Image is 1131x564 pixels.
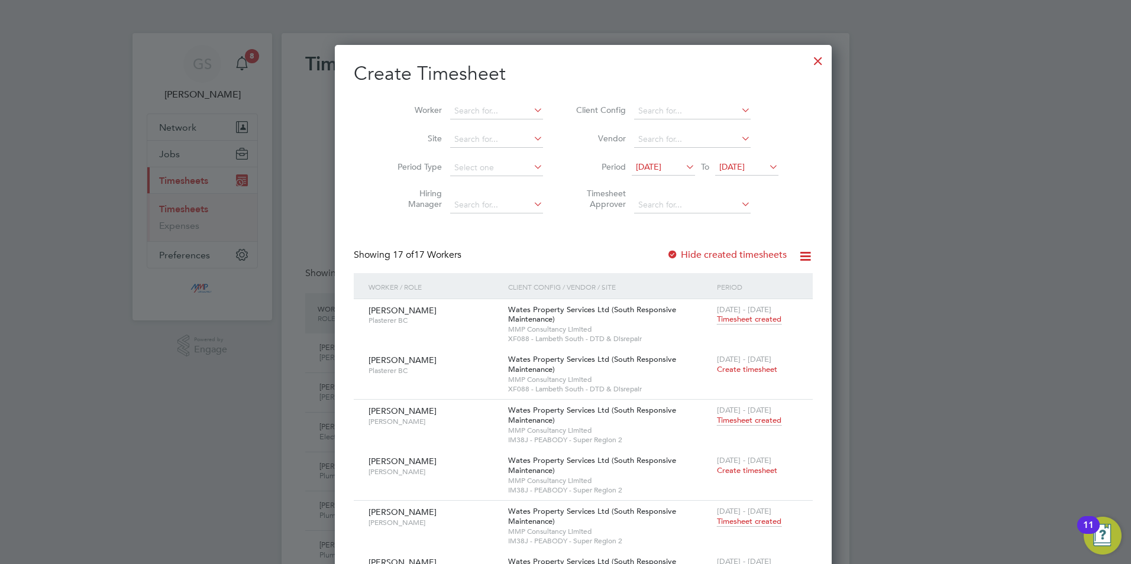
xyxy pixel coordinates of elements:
[508,485,711,495] span: IM38J - PEABODY - Super Region 2
[369,355,437,365] span: [PERSON_NAME]
[508,334,711,343] span: XF088 - Lambeth South - DTD & Disrepair
[508,536,711,546] span: IM38J - PEABODY - Super Region 2
[573,161,626,172] label: Period
[667,249,787,261] label: Hide created timesheets
[508,426,711,435] span: MMP Consultancy Limited
[366,273,505,300] div: Worker / Role
[717,506,771,516] span: [DATE] - [DATE]
[1083,525,1094,540] div: 11
[508,476,711,485] span: MMP Consultancy Limited
[717,465,777,475] span: Create timesheet
[508,455,676,475] span: Wates Property Services Ltd (South Responsive Maintenance)
[369,507,437,517] span: [PERSON_NAME]
[717,304,771,315] span: [DATE] - [DATE]
[389,133,442,144] label: Site
[354,61,813,86] h2: Create Timesheet
[369,366,499,375] span: Plasterer BC
[450,103,543,119] input: Search for...
[508,325,711,334] span: MMP Consultancy Limited
[717,516,781,527] span: Timesheet created
[573,105,626,115] label: Client Config
[508,506,676,526] span: Wates Property Services Ltd (South Responsive Maintenance)
[369,316,499,325] span: Plasterer BC
[717,455,771,465] span: [DATE] - [DATE]
[636,161,661,172] span: [DATE]
[573,188,626,209] label: Timesheet Approver
[573,133,626,144] label: Vendor
[389,105,442,115] label: Worker
[508,375,711,384] span: MMP Consultancy Limited
[714,273,801,300] div: Period
[369,406,437,416] span: [PERSON_NAME]
[717,364,777,374] span: Create timesheet
[393,249,414,261] span: 17 of
[508,354,676,374] span: Wates Property Services Ltd (South Responsive Maintenance)
[508,435,711,445] span: IM38J - PEABODY - Super Region 2
[717,405,771,415] span: [DATE] - [DATE]
[369,518,499,527] span: [PERSON_NAME]
[717,314,781,325] span: Timesheet created
[634,131,751,148] input: Search for...
[369,467,499,477] span: [PERSON_NAME]
[369,305,437,316] span: [PERSON_NAME]
[634,197,751,213] input: Search for...
[505,273,714,300] div: Client Config / Vendor / Site
[369,417,499,426] span: [PERSON_NAME]
[717,415,781,426] span: Timesheet created
[697,159,713,174] span: To
[369,456,437,466] span: [PERSON_NAME]
[393,249,461,261] span: 17 Workers
[389,188,442,209] label: Hiring Manager
[508,405,676,425] span: Wates Property Services Ltd (South Responsive Maintenance)
[508,304,676,325] span: Wates Property Services Ltd (South Responsive Maintenance)
[450,160,543,176] input: Select one
[508,384,711,394] span: XF088 - Lambeth South - DTD & Disrepair
[634,103,751,119] input: Search for...
[508,527,711,536] span: MMP Consultancy Limited
[450,197,543,213] input: Search for...
[450,131,543,148] input: Search for...
[354,249,464,261] div: Showing
[719,161,745,172] span: [DATE]
[717,354,771,364] span: [DATE] - [DATE]
[1084,517,1122,555] button: Open Resource Center, 11 new notifications
[389,161,442,172] label: Period Type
